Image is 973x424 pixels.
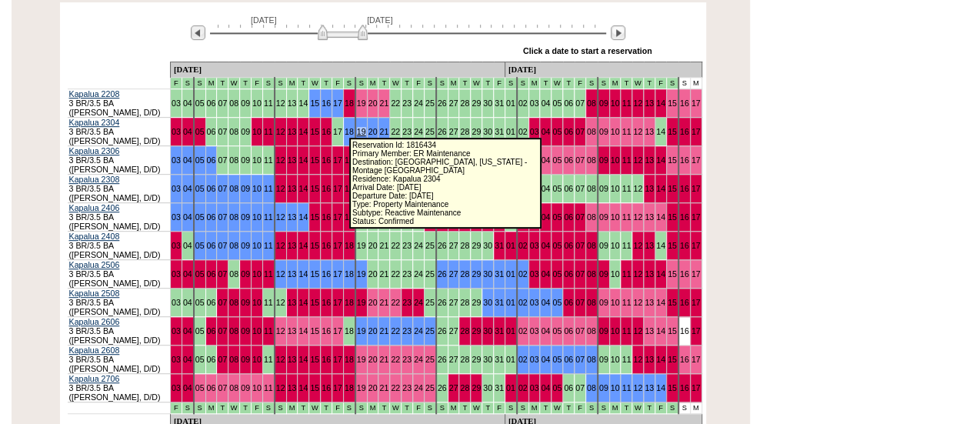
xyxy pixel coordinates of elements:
a: 23 [402,98,412,108]
a: 08 [229,184,238,193]
a: 18 [345,98,354,108]
a: 20 [368,98,378,108]
a: 11 [264,127,273,136]
a: 14 [298,155,308,165]
a: 22 [391,241,400,250]
a: 12 [633,184,642,193]
a: 10 [252,127,262,136]
a: 07 [575,184,585,193]
a: 13 [645,184,654,193]
a: 10 [611,98,620,108]
a: 20 [368,127,378,136]
a: 16 [322,298,331,307]
a: 06 [564,127,573,136]
a: 14 [656,155,665,165]
a: 14 [656,212,665,222]
a: 11 [264,269,273,279]
a: 13 [288,155,297,165]
a: 14 [298,298,308,307]
a: 17 [333,98,342,108]
img: Next [611,25,625,40]
a: 09 [241,155,250,165]
a: 25 [425,98,435,108]
a: 06 [564,184,573,193]
a: 12 [276,98,285,108]
a: 12 [276,298,285,307]
a: 17 [691,184,701,193]
a: 15 [310,98,319,108]
a: 12 [276,269,285,279]
a: 30 [483,98,492,108]
a: 10 [611,269,620,279]
a: 12 [633,241,642,250]
a: 15 [310,298,319,307]
a: 11 [621,269,631,279]
a: 13 [288,127,297,136]
a: 03 [172,212,181,222]
a: 08 [229,269,238,279]
a: 09 [241,127,250,136]
a: 07 [218,241,227,250]
a: 08 [229,241,238,250]
a: 03 [530,241,539,250]
a: 04 [183,127,192,136]
a: Kapalua 2506 [69,260,120,269]
a: 17 [691,155,701,165]
a: 04 [541,155,550,165]
a: 09 [599,155,608,165]
a: 04 [541,269,550,279]
a: 04 [183,269,192,279]
a: 11 [264,155,273,165]
a: 02 [518,98,528,108]
a: 17 [691,212,701,222]
a: 10 [252,184,262,193]
a: 07 [218,127,227,136]
a: 04 [183,298,192,307]
a: 08 [229,155,238,165]
a: 10 [611,212,620,222]
a: 24 [414,241,423,250]
a: 14 [298,212,308,222]
a: 17 [333,241,342,250]
a: 11 [621,155,631,165]
a: 20 [368,241,378,250]
a: 26 [438,241,447,250]
a: 08 [587,212,596,222]
a: 25 [425,269,435,279]
a: 06 [207,241,216,250]
a: 04 [541,98,550,108]
a: 13 [288,298,297,307]
a: 15 [310,269,319,279]
a: 09 [241,269,250,279]
a: 09 [241,184,250,193]
a: 03 [172,155,181,165]
a: 19 [357,127,366,136]
a: 06 [207,127,216,136]
a: 05 [195,127,205,136]
a: 09 [599,212,608,222]
a: 07 [575,269,585,279]
a: 17 [691,127,701,136]
a: 13 [645,127,654,136]
a: 06 [207,269,216,279]
a: 23 [402,269,412,279]
a: 24 [414,269,423,279]
a: 28 [460,241,469,250]
a: Kapalua 2208 [69,89,120,98]
a: 21 [379,98,388,108]
a: 13 [288,98,297,108]
a: 05 [552,127,561,136]
a: Kapalua 2308 [69,175,120,184]
a: 05 [195,212,205,222]
a: 12 [276,212,285,222]
a: 06 [564,155,573,165]
a: 07 [218,269,227,279]
a: 13 [645,241,654,250]
a: 18 [345,212,354,222]
a: 17 [333,155,342,165]
a: 16 [322,241,331,250]
a: 05 [552,184,561,193]
a: 17 [691,269,701,279]
a: 11 [621,212,631,222]
a: Kapalua 2508 [69,289,120,298]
